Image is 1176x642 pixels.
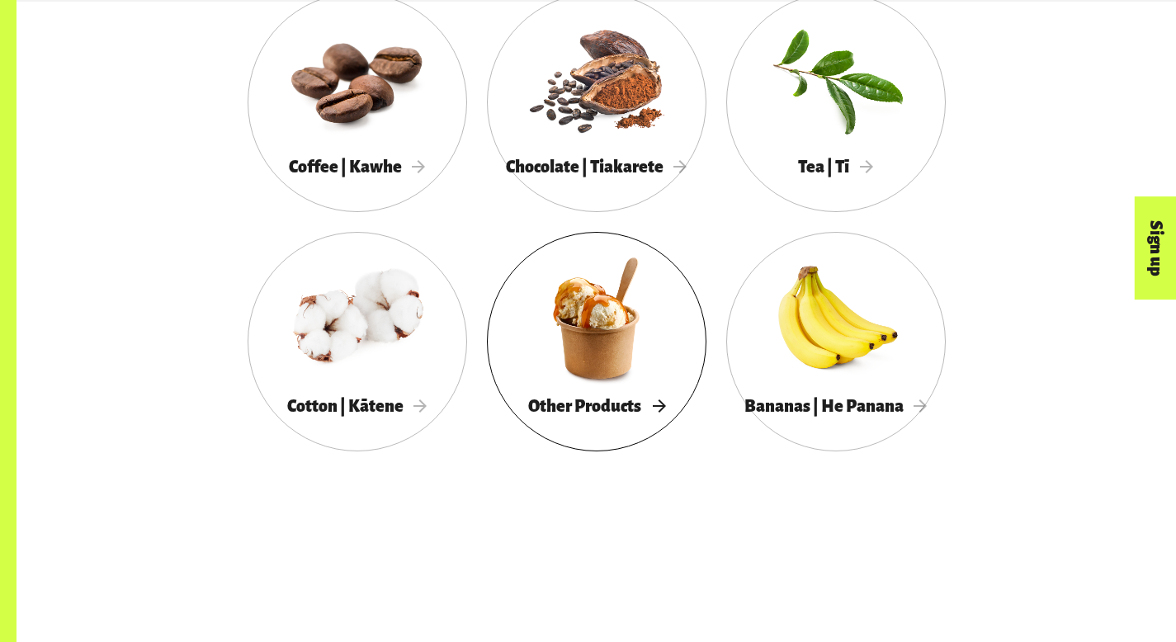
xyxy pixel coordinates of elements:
[528,397,665,415] span: Other Products
[726,232,946,451] a: Bananas | He Panana
[744,397,928,415] span: Bananas | He Panana
[798,158,873,176] span: Tea | Tī
[487,232,706,451] a: Other Products
[289,158,426,176] span: Coffee | Kawhe
[248,232,467,451] a: Cotton | Kātene
[506,158,687,176] span: Chocolate | Tiakarete
[287,397,427,415] span: Cotton | Kātene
